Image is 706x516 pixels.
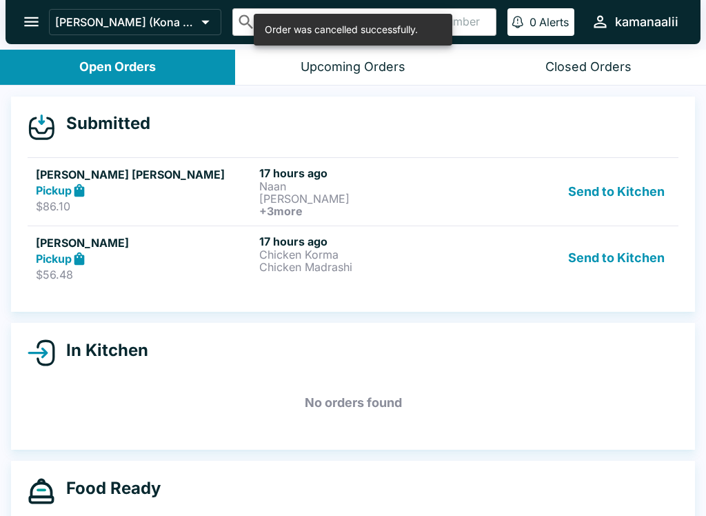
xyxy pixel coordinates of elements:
[615,14,678,30] div: kamanaalii
[55,113,150,134] h4: Submitted
[49,9,221,35] button: [PERSON_NAME] (Kona - [PERSON_NAME] Drive)
[301,59,405,75] div: Upcoming Orders
[36,166,254,183] h5: [PERSON_NAME] [PERSON_NAME]
[585,7,684,37] button: kamanaalii
[545,59,632,75] div: Closed Orders
[28,226,678,290] a: [PERSON_NAME]Pickup$56.4817 hours agoChicken KormaChicken MadrashiSend to Kitchen
[259,248,477,261] p: Chicken Korma
[259,180,477,192] p: Naan
[28,378,678,428] h5: No orders found
[36,252,72,266] strong: Pickup
[36,183,72,197] strong: Pickup
[36,268,254,281] p: $56.48
[563,235,670,282] button: Send to Kitchen
[265,18,418,41] div: Order was cancelled successfully.
[79,59,156,75] div: Open Orders
[28,157,678,226] a: [PERSON_NAME] [PERSON_NAME]Pickup$86.1017 hours agoNaan[PERSON_NAME]+3moreSend to Kitchen
[55,478,161,499] h4: Food Ready
[259,166,477,180] h6: 17 hours ago
[36,199,254,213] p: $86.10
[55,15,196,29] p: [PERSON_NAME] (Kona - [PERSON_NAME] Drive)
[259,261,477,273] p: Chicken Madrashi
[259,235,477,248] h6: 17 hours ago
[55,340,148,361] h4: In Kitchen
[14,4,49,39] button: open drawer
[36,235,254,251] h5: [PERSON_NAME]
[563,166,670,217] button: Send to Kitchen
[259,205,477,217] h6: + 3 more
[529,15,536,29] p: 0
[259,192,477,205] p: [PERSON_NAME]
[539,15,569,29] p: Alerts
